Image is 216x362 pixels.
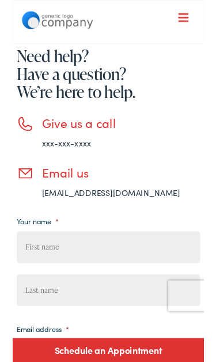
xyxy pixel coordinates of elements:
[33,155,89,168] a: xxx-xxx-xxxx
[5,53,212,114] h1: Need help? Have a question? We’re here to help.
[5,245,52,255] label: Your name
[33,187,212,203] h3: Email us
[33,131,212,148] h3: Give us a call
[33,211,190,224] a: [EMAIL_ADDRESS][DOMAIN_NAME]
[5,310,212,346] input: Last name
[5,262,212,297] input: First name
[13,46,212,82] a: What We Offer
